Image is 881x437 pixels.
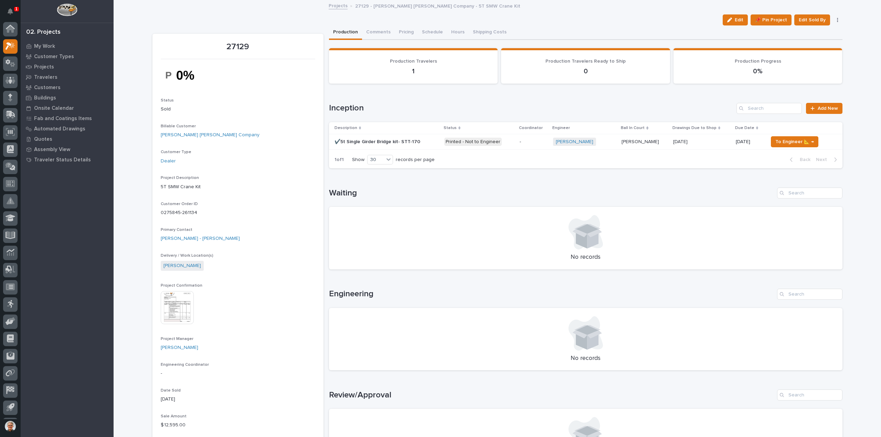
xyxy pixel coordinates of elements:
[418,25,447,40] button: Schedule
[161,42,315,52] p: 27129
[161,388,181,393] span: Date Sold
[794,14,830,25] button: Edit Sold By
[161,370,315,377] p: -
[161,183,315,191] p: 5T SMW Crane Kit
[21,62,114,72] a: Projects
[735,124,754,132] p: Due Date
[161,396,315,403] p: [DATE]
[395,25,418,40] button: Pricing
[447,25,469,40] button: Hours
[34,74,57,81] p: Travelers
[329,289,774,299] h1: Engineering
[444,124,457,132] p: Status
[161,202,198,206] span: Customer Order ID
[751,14,792,25] button: 📌 Pin Project
[161,158,176,165] a: Dealer
[755,16,787,24] span: 📌 Pin Project
[337,254,834,261] p: No records
[34,157,91,163] p: Traveler Status Details
[816,157,831,163] span: Next
[3,419,18,434] button: users-avatar
[736,103,802,114] input: Search
[161,363,209,367] span: Engineering Coordinator
[34,105,74,111] p: Onsite Calendar
[771,136,818,147] button: To Engineer 📐 →
[329,1,348,9] a: Projects
[390,59,437,64] span: Production Travelers
[21,124,114,134] a: Automated Drawings
[161,228,192,232] span: Primary Contact
[329,390,774,400] h1: Review/Approval
[161,254,213,258] span: Delivery / Work Location(s)
[736,139,763,145] p: [DATE]
[163,262,201,269] a: [PERSON_NAME]
[161,98,174,103] span: Status
[15,7,18,11] p: 1
[161,176,199,180] span: Project Description
[396,157,435,163] p: records per page
[57,3,77,16] img: Workspace Logo
[34,64,54,70] p: Projects
[26,29,61,36] div: 02. Projects
[21,82,114,93] a: Customers
[329,103,734,113] h1: Inception
[21,154,114,165] a: Traveler Status Details
[735,17,743,23] span: Edit
[621,124,645,132] p: Ball In Court
[161,337,193,341] span: Project Manager
[21,41,114,51] a: My Work
[329,151,349,168] p: 1 of 1
[335,138,422,145] p: ✔️5t Single Girder Bridge kit- STT-170
[161,209,315,216] p: 0275845-261134
[775,138,814,146] span: To Engineer 📐 →
[161,150,191,154] span: Customer Type
[337,67,490,75] p: 1
[545,59,626,64] span: Production Travelers Ready to Ship
[799,16,826,24] span: Edit Sold By
[329,25,362,40] button: Production
[777,390,842,401] input: Search
[796,157,810,163] span: Back
[777,289,842,300] input: Search
[34,136,52,142] p: Quotes
[3,4,18,19] button: Notifications
[34,43,55,50] p: My Work
[337,355,834,362] p: No records
[161,63,212,87] img: ZdKXXyD4tfyNTJlblCWADe7KhczJRRtAgx07JU2-7Io
[21,51,114,62] a: Customer Types
[813,157,842,163] button: Next
[34,126,85,132] p: Automated Drawings
[9,8,18,19] div: Notifications1
[362,25,395,40] button: Comments
[21,72,114,82] a: Travelers
[21,113,114,124] a: Fab and Coatings Items
[21,93,114,103] a: Buildings
[469,25,511,40] button: Shipping Costs
[352,157,364,163] p: Show
[34,116,92,122] p: Fab and Coatings Items
[161,344,198,351] a: [PERSON_NAME]
[622,138,660,145] p: [PERSON_NAME]
[556,139,593,145] a: [PERSON_NAME]
[34,85,61,91] p: Customers
[161,284,202,288] span: Project Confirmation
[161,422,315,429] p: $ 12,595.00
[355,2,520,9] p: 27129 - [PERSON_NAME] [PERSON_NAME] Company - 5T SMW Crane Kit
[552,124,570,132] p: Engineer
[21,144,114,154] a: Assembly View
[520,139,548,145] p: -
[806,103,842,114] a: Add New
[368,156,384,163] div: 30
[21,134,114,144] a: Quotes
[161,106,315,113] p: Sold
[673,138,689,145] p: [DATE]
[21,103,114,113] a: Onsite Calendar
[161,414,187,418] span: Sale Amount
[329,188,774,198] h1: Waiting
[777,188,842,199] input: Search
[818,106,838,111] span: Add New
[161,124,196,128] span: Billable Customer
